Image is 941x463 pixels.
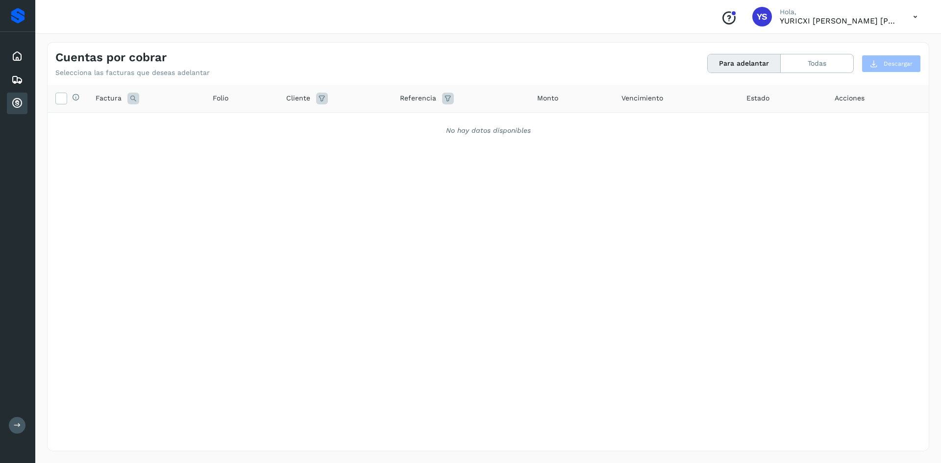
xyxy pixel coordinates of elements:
button: Descargar [862,55,921,73]
p: Hola, [780,8,897,16]
span: Monto [537,93,558,103]
div: No hay datos disponibles [60,125,916,136]
button: Para adelantar [708,54,781,73]
span: Acciones [835,93,865,103]
span: Factura [96,93,122,103]
span: Cliente [286,93,310,103]
button: Todas [781,54,853,73]
div: Inicio [7,46,27,67]
span: Folio [213,93,228,103]
p: Selecciona las facturas que deseas adelantar [55,69,210,77]
h4: Cuentas por cobrar [55,50,167,65]
span: Referencia [400,93,436,103]
p: YURICXI SARAHI CANIZALES AMPARO [780,16,897,25]
div: Cuentas por cobrar [7,93,27,114]
div: Embarques [7,69,27,91]
span: Estado [746,93,769,103]
span: Descargar [884,59,913,68]
span: Vencimiento [621,93,663,103]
